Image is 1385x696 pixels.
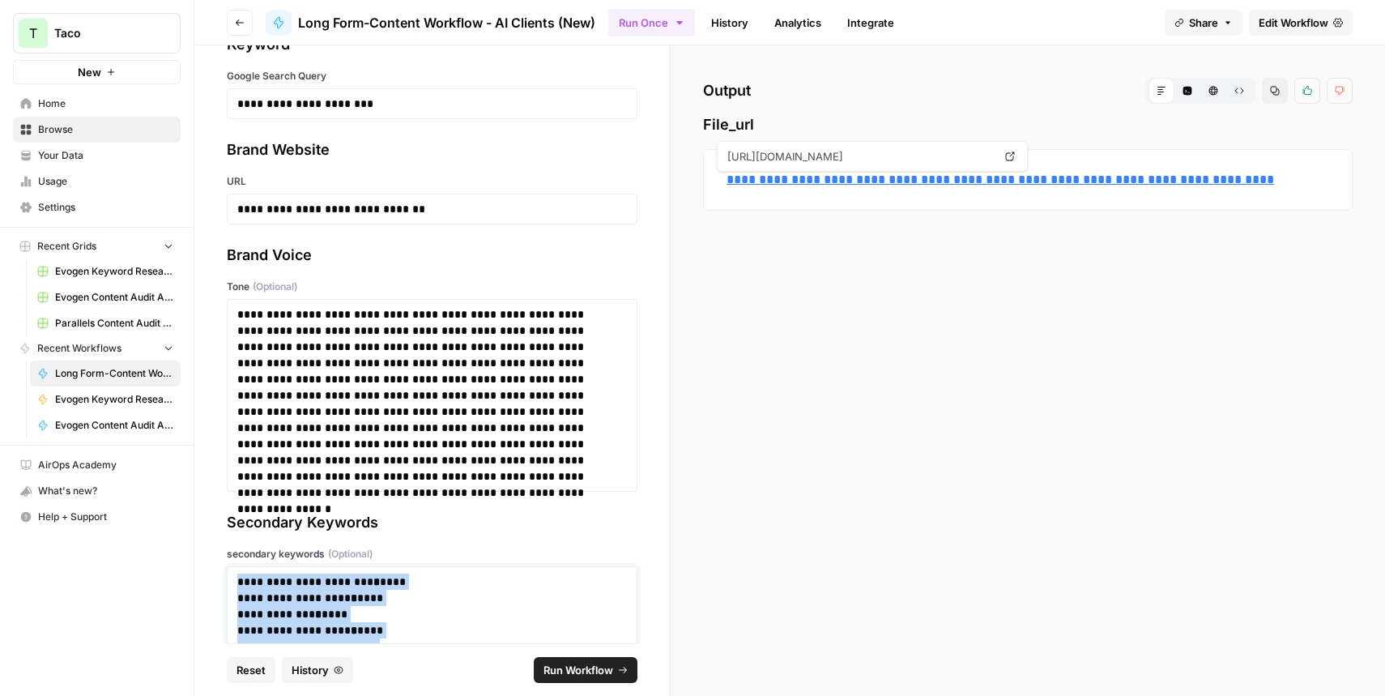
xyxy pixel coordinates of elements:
[13,234,181,258] button: Recent Grids
[253,280,297,294] span: (Optional)
[227,280,637,294] label: Tone
[55,290,173,305] span: Evogen Content Audit Agent Grid
[543,662,613,678] span: Run Workflow
[13,194,181,220] a: Settings
[227,244,637,267] div: Brand Voice
[30,412,181,438] a: Evogen Content Audit Agent
[227,657,275,683] button: Reset
[765,10,831,36] a: Analytics
[13,117,181,143] a: Browse
[55,366,173,381] span: Long Form-Content Workflow - AI Clients (New)
[55,316,173,331] span: Parallels Content Audit Agent Grid
[534,657,637,683] button: Run Workflow
[837,10,904,36] a: Integrate
[703,78,1353,104] h2: Output
[38,200,173,215] span: Settings
[37,341,121,356] span: Recent Workflows
[13,504,181,530] button: Help + Support
[13,13,181,53] button: Workspace: Taco
[292,662,329,678] span: History
[227,69,637,83] label: Google Search Query
[227,174,637,189] label: URL
[38,174,173,189] span: Usage
[1259,15,1328,31] span: Edit Workflow
[38,510,173,524] span: Help + Support
[724,142,996,171] span: [URL][DOMAIN_NAME]
[13,91,181,117] a: Home
[30,258,181,284] a: Evogen Keyword Research Agent Grid
[13,143,181,169] a: Your Data
[13,452,181,478] a: AirOps Academy
[1189,15,1218,31] span: Share
[298,13,595,32] span: Long Form-Content Workflow - AI Clients (New)
[55,264,173,279] span: Evogen Keyword Research Agent Grid
[37,239,96,254] span: Recent Grids
[38,96,173,111] span: Home
[13,60,181,84] button: New
[30,310,181,336] a: Parallels Content Audit Agent Grid
[14,479,180,503] div: What's new?
[38,148,173,163] span: Your Data
[1165,10,1242,36] button: Share
[266,10,595,36] a: Long Form-Content Workflow - AI Clients (New)
[54,25,152,41] span: Taco
[608,9,695,36] button: Run Once
[78,64,101,80] span: New
[282,657,353,683] button: History
[30,361,181,386] a: Long Form-Content Workflow - AI Clients (New)
[38,458,173,472] span: AirOps Academy
[328,547,373,561] span: (Optional)
[701,10,758,36] a: History
[30,284,181,310] a: Evogen Content Audit Agent Grid
[227,139,637,161] div: Brand Website
[1249,10,1353,36] a: Edit Workflow
[227,547,637,561] label: secondary keywords
[29,23,37,43] span: T
[13,336,181,361] button: Recent Workflows
[227,511,637,534] div: Secondary Keywords
[13,478,181,504] button: What's new?
[55,418,173,433] span: Evogen Content Audit Agent
[13,169,181,194] a: Usage
[55,392,173,407] span: Evogen Keyword Research Agent
[237,662,266,678] span: Reset
[703,113,1353,136] span: File_url
[38,122,173,137] span: Browse
[30,386,181,412] a: Evogen Keyword Research Agent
